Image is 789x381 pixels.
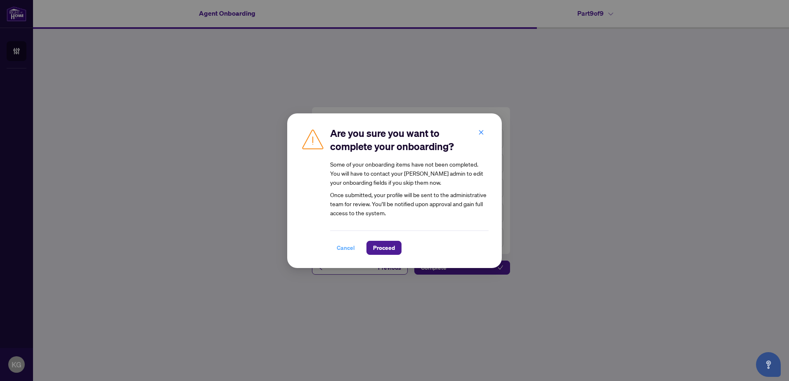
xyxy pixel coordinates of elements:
span: Cancel [337,241,355,254]
button: Open asap [756,352,781,377]
button: Proceed [366,241,402,255]
img: Caution Icon [300,127,325,151]
div: Some of your onboarding items have not been completed. You will have to contact your [PERSON_NAME... [330,160,489,187]
span: close [478,129,484,135]
button: Cancel [330,241,361,255]
span: Proceed [373,241,395,254]
h2: Are you sure you want to complete your onboarding? [330,127,489,153]
article: Once submitted, your profile will be sent to the administrative team for review. You’ll be notifi... [330,160,489,217]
